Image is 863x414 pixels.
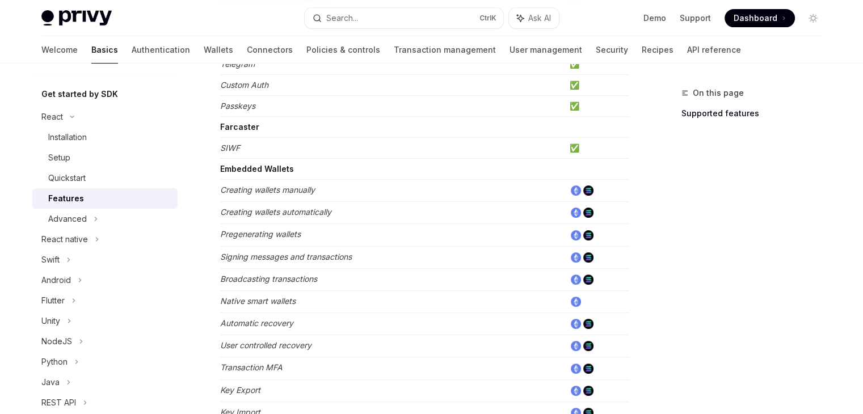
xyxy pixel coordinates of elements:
[247,36,293,64] a: Connectors
[571,208,581,218] img: ethereum.png
[583,364,593,374] img: solana.png
[479,14,496,23] span: Ctrl K
[48,192,84,205] div: Features
[204,36,233,64] a: Wallets
[583,252,593,263] img: solana.png
[41,273,71,287] div: Android
[583,274,593,285] img: solana.png
[220,252,352,261] em: Signing messages and transactions
[804,9,822,27] button: Toggle dark mode
[220,207,331,217] em: Creating wallets automatically
[41,253,60,267] div: Swift
[510,36,582,64] a: User management
[565,75,629,96] td: ✅
[220,164,294,174] strong: Embedded Wallets
[681,104,831,122] a: Supported features
[41,87,118,101] h5: Get started by SDK
[41,233,88,246] div: React native
[571,185,581,196] img: ethereum.png
[306,36,380,64] a: Policies & controls
[583,319,593,329] img: solana.png
[41,396,76,409] div: REST API
[220,340,311,350] em: User controlled recovery
[596,36,628,64] a: Security
[32,147,178,168] a: Setup
[565,96,629,117] td: ✅
[32,188,178,209] a: Features
[509,8,559,28] button: Ask AI
[643,12,666,24] a: Demo
[571,274,581,285] img: ethereum.png
[693,86,744,100] span: On this page
[571,230,581,240] img: ethereum.png
[41,110,63,124] div: React
[220,296,296,306] em: Native smart wallets
[220,80,268,90] em: Custom Auth
[394,36,496,64] a: Transaction management
[220,59,255,69] em: Telegram
[583,230,593,240] img: solana.png
[571,252,581,263] img: ethereum.png
[48,151,70,164] div: Setup
[725,9,795,27] a: Dashboard
[565,138,629,159] td: ✅
[220,122,259,132] strong: Farcaster
[583,208,593,218] img: solana.png
[680,12,711,24] a: Support
[565,54,629,75] td: ✅
[734,12,777,24] span: Dashboard
[48,171,86,185] div: Quickstart
[91,36,118,64] a: Basics
[41,294,65,307] div: Flutter
[220,274,317,284] em: Broadcasting transactions
[571,341,581,351] img: ethereum.png
[132,36,190,64] a: Authentication
[41,10,112,26] img: light logo
[220,101,255,111] em: Passkeys
[32,127,178,147] a: Installation
[642,36,673,64] a: Recipes
[41,375,60,389] div: Java
[220,385,260,395] em: Key Export
[583,386,593,396] img: solana.png
[48,130,87,144] div: Installation
[326,11,358,25] div: Search...
[220,318,293,328] em: Automatic recovery
[571,364,581,374] img: ethereum.png
[528,12,551,24] span: Ask AI
[571,319,581,329] img: ethereum.png
[583,341,593,351] img: solana.png
[687,36,741,64] a: API reference
[571,386,581,396] img: ethereum.png
[220,143,240,153] em: SIWF
[41,36,78,64] a: Welcome
[48,212,87,226] div: Advanced
[220,185,315,195] em: Creating wallets manually
[305,8,503,28] button: Search...CtrlK
[583,185,593,196] img: solana.png
[32,168,178,188] a: Quickstart
[41,355,68,369] div: Python
[220,362,283,372] em: Transaction MFA
[220,229,301,239] em: Pregenerating wallets
[41,335,72,348] div: NodeJS
[571,297,581,307] img: ethereum.png
[41,314,60,328] div: Unity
